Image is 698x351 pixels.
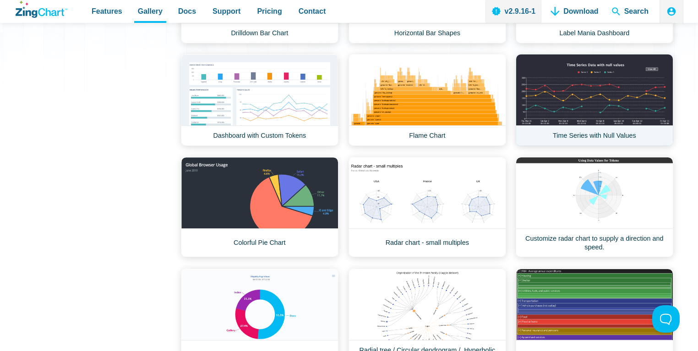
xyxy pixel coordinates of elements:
[516,54,673,146] a: Time Series with Null Values
[516,157,673,257] a: Customize radar chart to supply a direction and speed.
[257,5,282,17] span: Pricing
[349,157,506,257] a: Radar chart - small multiples
[213,5,240,17] span: Support
[178,5,196,17] span: Docs
[349,54,506,146] a: Flame Chart
[181,54,338,146] a: Dashboard with Custom Tokens
[299,5,326,17] span: Contact
[16,1,67,18] a: ZingChart Logo. Click to return to the homepage
[92,5,122,17] span: Features
[652,305,680,333] iframe: Toggle Customer Support
[138,5,163,17] span: Gallery
[181,157,338,257] a: Colorful Pie Chart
